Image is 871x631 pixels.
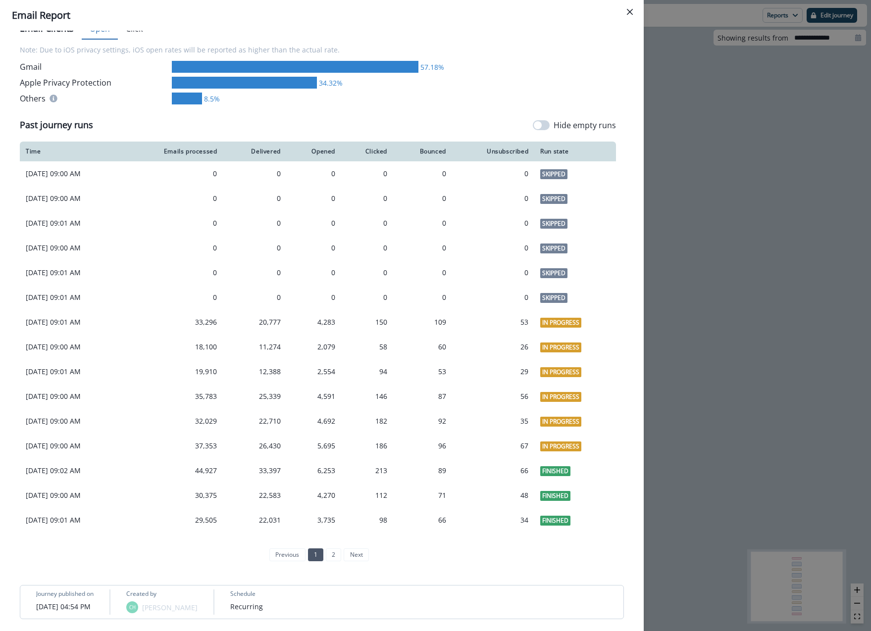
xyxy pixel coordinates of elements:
[399,243,446,253] div: 0
[458,292,529,302] div: 0
[129,391,217,401] div: 35,783
[347,292,387,302] div: 0
[347,317,387,327] div: 150
[26,441,117,451] p: [DATE] 09:00 AM
[26,292,117,302] p: [DATE] 09:01 AM
[540,293,567,303] span: Skipped
[20,61,168,73] div: Gmail
[540,342,581,352] span: In Progress
[458,367,529,377] div: 29
[399,367,446,377] div: 53
[26,416,117,426] p: [DATE] 09:00 AM
[458,441,529,451] div: 67
[458,466,529,476] div: 66
[293,218,335,228] div: 0
[26,490,117,500] p: [DATE] 09:00 AM
[554,119,616,131] p: Hide empty runs
[293,367,335,377] div: 2,554
[293,391,335,401] div: 4,591
[229,466,280,476] div: 33,397
[229,391,280,401] div: 25,339
[129,416,217,426] div: 32,029
[36,601,91,612] p: [DATE] 04:54 PM
[399,416,446,426] div: 92
[26,342,117,352] p: [DATE] 09:00 AM
[399,147,446,155] div: Bounced
[293,317,335,327] div: 4,283
[293,441,335,451] div: 5,695
[26,466,117,476] p: [DATE] 09:02 AM
[229,147,280,155] div: Delivered
[399,490,446,500] div: 71
[229,243,280,253] div: 0
[347,490,387,500] div: 112
[399,441,446,451] div: 96
[129,292,217,302] div: 0
[26,367,117,377] p: [DATE] 09:01 AM
[347,268,387,278] div: 0
[293,490,335,500] div: 4,270
[326,548,341,561] a: Page 2
[399,169,446,179] div: 0
[293,416,335,426] div: 4,692
[26,317,117,327] p: [DATE] 09:01 AM
[399,292,446,302] div: 0
[540,318,581,328] span: In Progress
[129,317,217,327] div: 33,296
[540,243,567,253] span: Skipped
[229,169,280,179] div: 0
[129,268,217,278] div: 0
[458,147,529,155] div: Unsubscribed
[229,317,280,327] div: 20,777
[142,602,198,613] p: [PERSON_NAME]
[26,515,117,525] p: [DATE] 09:01 AM
[293,515,335,525] div: 3,735
[458,515,529,525] div: 34
[347,342,387,352] div: 58
[347,441,387,451] div: 186
[540,219,567,229] span: Skipped
[347,194,387,203] div: 0
[229,292,280,302] div: 0
[540,392,581,402] span: In Progress
[458,268,529,278] div: 0
[399,515,446,525] div: 66
[26,218,117,228] p: [DATE] 09:01 AM
[229,416,280,426] div: 22,710
[399,391,446,401] div: 87
[293,466,335,476] div: 6,253
[458,218,529,228] div: 0
[347,391,387,401] div: 146
[26,243,117,253] p: [DATE] 09:00 AM
[12,8,632,23] div: Email Report
[229,218,280,228] div: 0
[347,243,387,253] div: 0
[230,601,263,612] p: Recurring
[230,589,256,598] p: Schedule
[458,169,529,179] div: 0
[399,268,446,278] div: 0
[126,589,156,598] p: Created by
[418,62,444,72] div: 57.18%
[540,417,581,427] span: In Progress
[229,367,280,377] div: 12,388
[129,490,217,500] div: 30,375
[129,441,217,451] div: 37,353
[293,342,335,352] div: 2,079
[399,317,446,327] div: 109
[293,268,335,278] div: 0
[293,194,335,203] div: 0
[129,367,217,377] div: 19,910
[458,342,529,352] div: 26
[26,268,117,278] p: [DATE] 09:01 AM
[293,169,335,179] div: 0
[20,93,168,104] div: Others
[347,466,387,476] div: 213
[129,466,217,476] div: 44,927
[26,169,117,179] p: [DATE] 09:00 AM
[129,169,217,179] div: 0
[129,605,136,610] div: Chelsea Halliday
[229,515,280,525] div: 22,031
[540,367,581,377] span: In Progress
[347,416,387,426] div: 182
